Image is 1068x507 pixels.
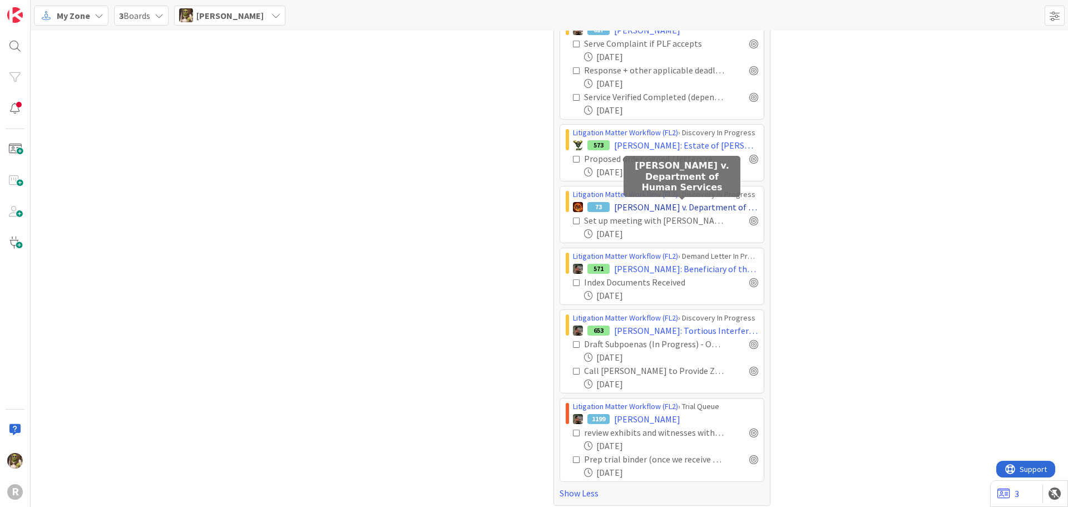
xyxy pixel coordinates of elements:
div: Service Verified Completed (depends on service method) [584,90,725,104]
div: › Demand Letter In Progress [573,250,758,262]
span: [PERSON_NAME]: Beneficiary of the [PERSON_NAME] Trust [614,262,758,275]
img: Visit kanbanzone.com [7,7,23,23]
img: MW [573,264,583,274]
div: [DATE] [584,50,758,63]
div: Draft Subpoenas (In Progress) - ON HOLD [584,337,725,351]
a: Litigation Matter Workflow (FL2) [573,313,678,323]
div: 573 [587,140,610,150]
img: NC [573,140,583,150]
a: Litigation Matter Workflow (FL2) [573,401,678,411]
a: Show Less [560,486,764,500]
span: [PERSON_NAME] [614,412,680,426]
div: Call [PERSON_NAME] to Provide Zoom Link (Mediation) [584,364,725,377]
div: [DATE] [584,77,758,90]
span: Boards [119,9,150,22]
a: Litigation Matter Workflow (FL2) [573,251,678,261]
div: Prep trial binder (once we receive new date) [584,452,725,466]
div: › Discovery In Progress [573,189,758,200]
div: Proposed order signed / letters received? (new hearing date conversation in process) [584,152,725,165]
a: 3 [997,487,1019,500]
div: Index Documents Received [584,275,713,289]
div: [DATE] [584,377,758,391]
a: Litigation Matter Workflow (FL2) [573,127,678,137]
div: [DATE] [584,439,758,452]
img: TR [573,202,583,212]
img: DG [7,453,23,469]
span: [PERSON_NAME] v. Department of Human Services [614,200,758,214]
h5: [PERSON_NAME] v. Department of Human Services [628,160,736,193]
span: [PERSON_NAME] [196,9,264,22]
div: › Discovery In Progress [573,127,758,139]
div: Response + other applicable deadlines calendared [584,63,725,77]
div: [DATE] [584,165,758,179]
span: Support [23,2,51,15]
div: › Discovery In Progress [573,312,758,324]
div: Set up meeting with [PERSON_NAME] to discuss trial prep. [584,214,725,227]
b: 3 [119,10,123,21]
span: [PERSON_NAME]: Estate of [PERSON_NAME] [614,139,758,152]
div: [DATE] [584,466,758,479]
div: [DATE] [584,104,758,117]
div: [DATE] [584,227,758,240]
a: Litigation Matter Workflow (FL2) [573,189,678,199]
div: Serve Complaint if PLF accepts [584,37,721,50]
img: DG [179,8,193,22]
div: 1199 [587,414,610,424]
div: R [7,484,23,500]
img: MW [573,326,583,336]
span: My Zone [57,9,90,22]
span: [PERSON_NAME]: Tortious Interference with Economic Relations [614,324,758,337]
div: [DATE] [584,351,758,364]
img: MW [573,414,583,424]
div: 653 [587,326,610,336]
div: 73 [587,202,610,212]
div: review exhibits and witnesses with [PERSON_NAME] (once we receive new date) [584,426,725,439]
div: 571 [587,264,610,274]
div: › Trial Queue [573,401,758,412]
div: [DATE] [584,289,758,302]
